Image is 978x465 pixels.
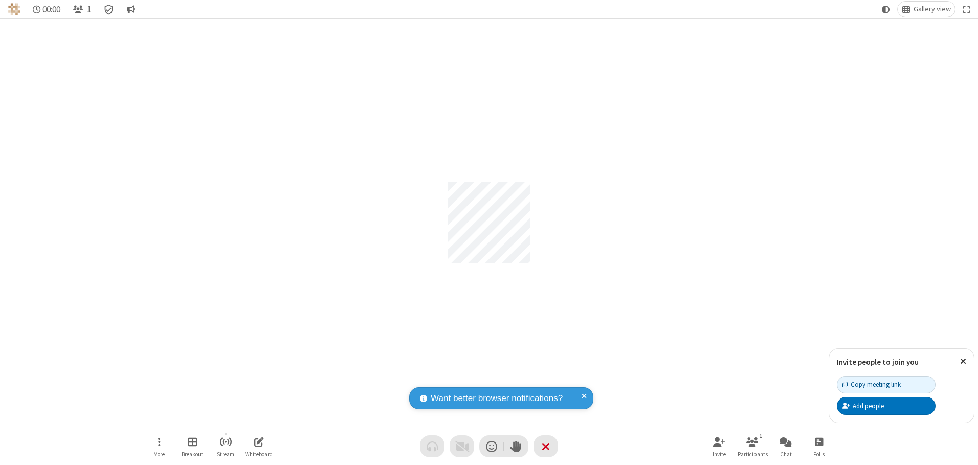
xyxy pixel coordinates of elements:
[245,451,273,457] span: Whiteboard
[243,432,274,461] button: Open shared whiteboard
[69,2,95,17] button: Open participant list
[420,435,444,457] button: Audio problem - check your Internet connection or call by phone
[837,397,936,414] button: Add people
[99,2,119,17] div: Meeting details Encryption enabled
[738,451,768,457] span: Participants
[737,432,768,461] button: Open participant list
[952,349,974,374] button: Close popover
[479,435,504,457] button: Send a reaction
[87,5,91,14] span: 1
[504,435,528,457] button: Raise hand
[431,392,563,405] span: Want better browser notifications?
[959,2,974,17] button: Fullscreen
[813,451,825,457] span: Polls
[837,376,936,393] button: Copy meeting link
[210,432,241,461] button: Start streaming
[534,435,558,457] button: End or leave meeting
[177,432,208,461] button: Manage Breakout Rooms
[898,2,955,17] button: Change layout
[914,5,951,13] span: Gallery view
[450,435,474,457] button: Video
[122,2,139,17] button: Conversation
[780,451,792,457] span: Chat
[842,380,901,389] div: Copy meeting link
[837,357,919,367] label: Invite people to join you
[153,451,165,457] span: More
[29,2,65,17] div: Timer
[182,451,203,457] span: Breakout
[770,432,801,461] button: Open chat
[804,432,834,461] button: Open poll
[144,432,174,461] button: Open menu
[42,5,60,14] span: 00:00
[757,431,765,440] div: 1
[8,3,20,15] img: QA Selenium DO NOT DELETE OR CHANGE
[704,432,735,461] button: Invite participants (Alt+I)
[217,451,234,457] span: Stream
[713,451,726,457] span: Invite
[878,2,894,17] button: Using system theme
